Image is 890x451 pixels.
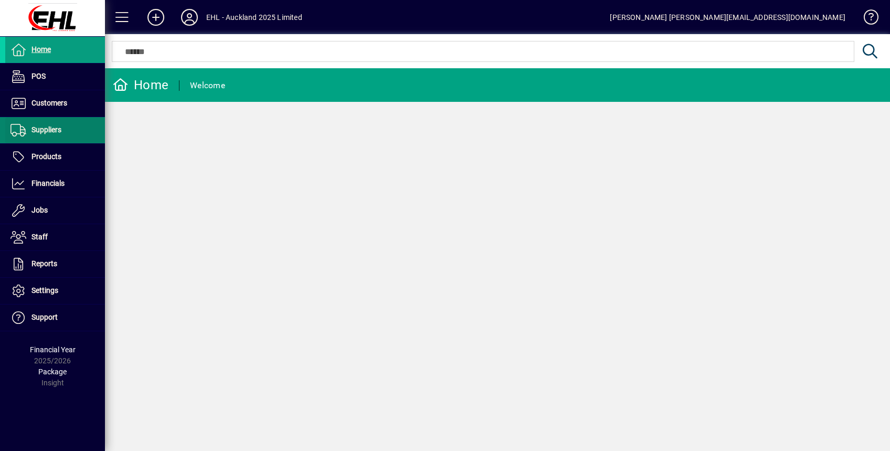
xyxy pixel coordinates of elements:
span: Jobs [31,206,48,214]
span: Settings [31,286,58,295]
a: Financials [5,171,105,197]
span: Financials [31,179,65,187]
span: Products [31,152,61,161]
div: EHL - Auckland 2025 Limited [206,9,302,26]
span: Reports [31,259,57,268]
a: Products [5,144,105,170]
a: Settings [5,278,105,304]
a: Staff [5,224,105,250]
button: Profile [173,8,206,27]
span: Financial Year [30,345,76,354]
div: [PERSON_NAME] [PERSON_NAME][EMAIL_ADDRESS][DOMAIN_NAME] [610,9,845,26]
a: Customers [5,90,105,117]
span: Staff [31,233,48,241]
a: POS [5,64,105,90]
span: Suppliers [31,125,61,134]
a: Support [5,305,105,331]
span: POS [31,72,46,80]
button: Add [139,8,173,27]
span: Support [31,313,58,321]
span: Home [31,45,51,54]
a: Jobs [5,197,105,224]
a: Suppliers [5,117,105,143]
div: Home [113,77,168,93]
a: Knowledge Base [856,2,877,36]
div: Welcome [190,77,225,94]
a: Reports [5,251,105,277]
span: Package [38,368,67,376]
span: Customers [31,99,67,107]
